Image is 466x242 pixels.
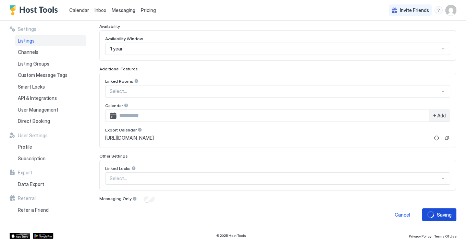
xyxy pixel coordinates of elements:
a: API & Integrations [15,92,86,104]
span: Inbox [95,7,106,13]
div: loading [427,211,434,218]
a: Custom Message Tags [15,69,86,81]
a: Listings [15,35,86,47]
a: [URL][DOMAIN_NAME] [105,135,430,141]
span: Subscription [18,155,46,162]
span: [URL][DOMAIN_NAME] [105,135,154,141]
a: Messaging [112,7,135,14]
span: Calendar [105,103,123,108]
span: Other Settings [99,153,128,159]
span: Availability [99,24,120,29]
span: API & Integrations [18,95,57,101]
span: Refer a Friend [18,207,49,213]
a: Data Export [15,178,86,190]
a: Refer a Friend [15,204,86,216]
span: Privacy Policy [409,234,431,238]
span: Listing Groups [18,61,49,67]
div: menu [434,6,443,14]
a: Channels [15,46,86,58]
span: Settings [18,26,36,32]
span: Channels [18,49,38,55]
span: User Management [18,107,58,113]
div: User profile [445,5,456,16]
a: Terms Of Use [434,232,456,239]
button: Copy [443,135,450,141]
a: User Management [15,104,86,116]
span: Referral [18,195,36,201]
a: Subscription [15,153,86,164]
button: Refresh [432,134,441,142]
a: Direct Booking [15,115,86,127]
span: Export Calendar [105,127,137,132]
span: Export [18,170,32,176]
span: Messaging Only [99,196,132,201]
span: Messaging [112,7,135,13]
a: Google Play Store [33,233,53,239]
span: Data Export [18,181,44,187]
span: Listings [18,38,35,44]
span: Invite Friends [400,7,429,13]
a: Listing Groups [15,58,86,70]
div: Cancel [395,211,410,218]
span: Availability Window [105,36,143,41]
span: Custom Message Tags [18,72,68,78]
a: Inbox [95,7,106,14]
input: Input Field [116,110,429,122]
div: Saving [437,211,452,218]
span: Profile [18,144,32,150]
span: Terms Of Use [434,234,456,238]
iframe: Intercom live chat [7,219,23,235]
a: Privacy Policy [409,232,431,239]
a: Profile [15,141,86,153]
span: User Settings [18,132,48,139]
span: Additional Features [99,66,138,71]
span: Direct Booking [18,118,50,124]
span: Linked Rooms [105,79,133,84]
a: Calendar [69,7,89,14]
button: Cancel [385,208,419,221]
a: Host Tools Logo [10,5,61,15]
span: 1 year [110,46,123,52]
span: © 2025 Host Tools [216,233,246,238]
span: Calendar [69,7,89,13]
button: loadingSaving [422,208,456,221]
a: Smart Locks [15,81,86,93]
a: App Store [10,233,30,239]
span: Smart Locks [18,84,45,90]
span: Linked Locks [105,166,131,171]
span: Pricing [141,7,156,13]
span: + Add [433,113,446,119]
